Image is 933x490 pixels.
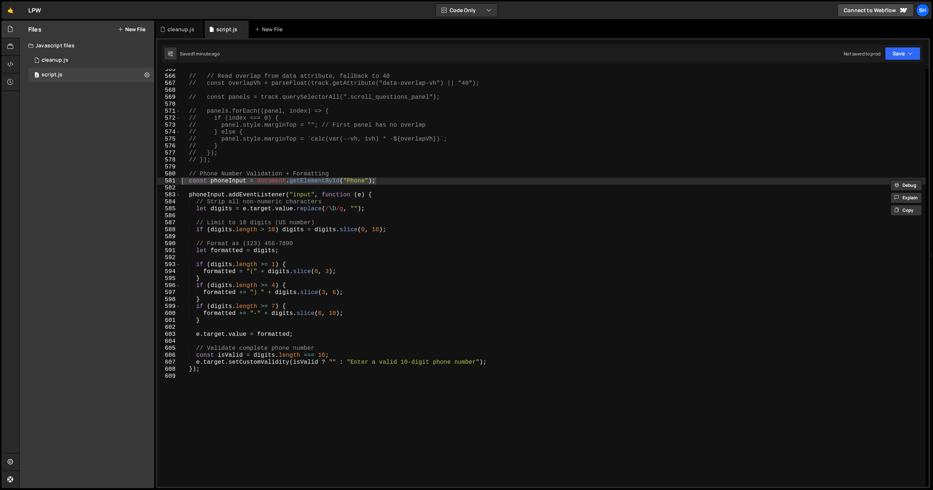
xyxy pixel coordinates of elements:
[35,73,39,79] span: 0
[890,205,922,216] button: Copy
[157,178,180,185] div: 581
[157,80,180,87] div: 567
[157,199,180,206] div: 584
[157,94,180,101] div: 569
[28,68,154,82] div: 16168/43471.js
[157,157,180,164] div: 578
[180,51,220,57] div: Saved
[193,51,220,57] div: 1 minute ago
[157,206,180,213] div: 585
[157,303,180,310] div: 599
[157,129,180,136] div: 574
[157,101,180,108] div: 570
[436,4,497,17] button: Code Only
[890,192,922,203] button: Explain
[157,143,180,150] div: 576
[157,108,180,115] div: 571
[157,136,180,143] div: 575
[157,268,180,275] div: 594
[844,51,880,57] div: Not saved to prod
[19,38,154,53] div: Javascript files
[157,296,180,303] div: 598
[157,219,180,226] div: 587
[890,180,922,191] button: Debug
[157,275,180,282] div: 595
[1,1,19,19] a: 🤙
[42,72,62,78] div: script.js
[157,87,180,94] div: 568
[157,289,180,296] div: 597
[885,47,921,60] button: Save
[167,26,194,33] div: cleanup.js
[157,338,180,345] div: 604
[157,310,180,317] div: 600
[157,66,180,73] div: 565
[157,115,180,122] div: 572
[157,261,180,268] div: 593
[157,282,180,289] div: 596
[157,171,180,178] div: 580
[157,185,180,192] div: 582
[837,4,914,17] a: Connect to Webflow
[157,352,180,359] div: 606
[157,192,180,199] div: 583
[157,240,180,247] div: 590
[42,57,68,63] div: cleanup.js
[157,164,180,171] div: 579
[916,4,929,17] a: Sh
[216,26,237,33] div: script.js
[157,366,180,373] div: 608
[157,331,180,338] div: 603
[157,233,180,240] div: 589
[157,359,180,366] div: 607
[28,6,41,15] div: LPW
[157,213,180,219] div: 586
[157,247,180,254] div: 591
[157,122,180,129] div: 573
[157,254,180,261] div: 592
[157,73,180,80] div: 566
[157,324,180,331] div: 602
[157,226,180,233] div: 588
[28,25,42,33] h2: Files
[28,53,154,68] div: 16168/43472.js
[255,26,285,33] div: New File
[157,317,180,324] div: 601
[157,150,180,157] div: 577
[118,26,145,32] button: New File
[157,345,180,352] div: 605
[157,373,180,380] div: 609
